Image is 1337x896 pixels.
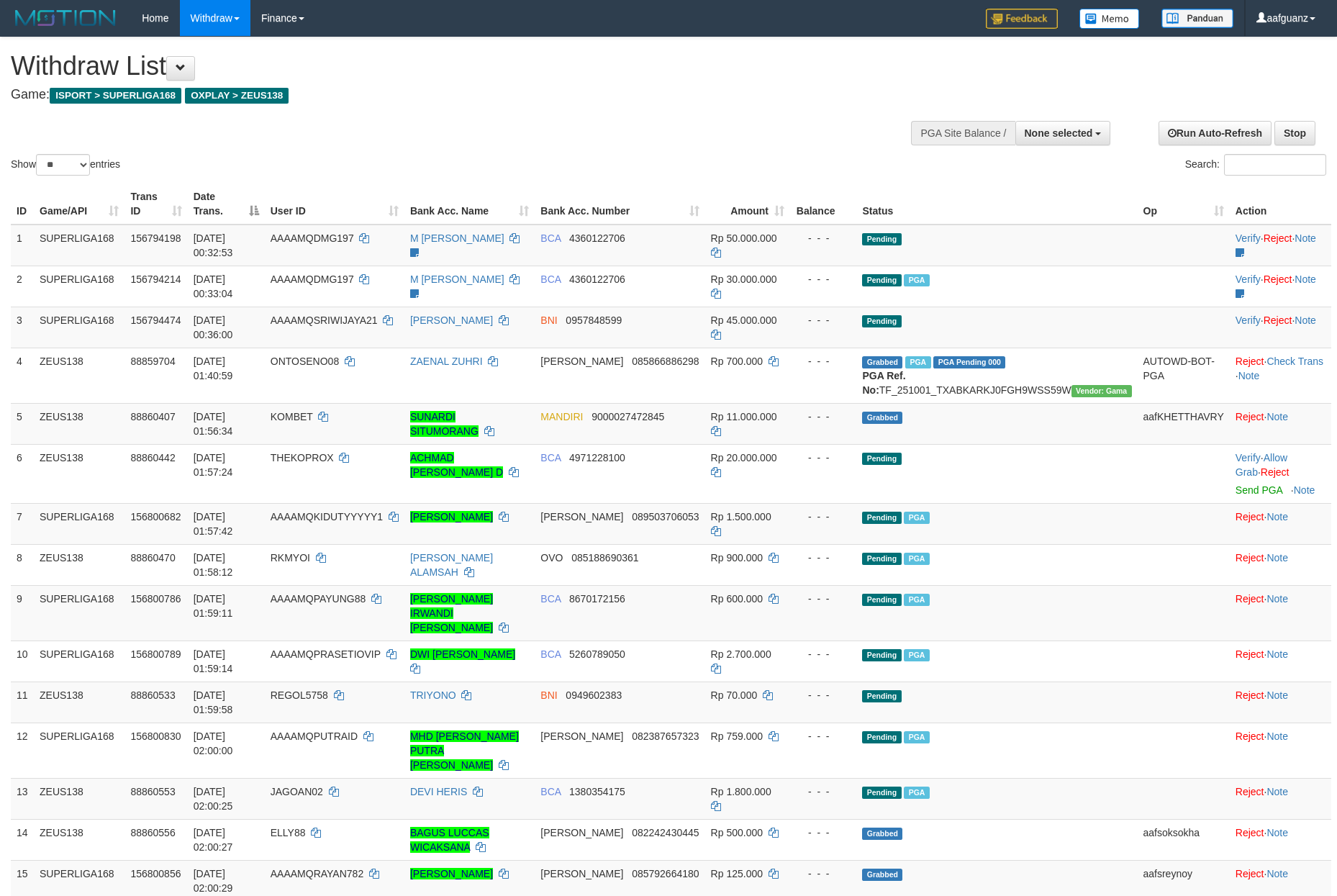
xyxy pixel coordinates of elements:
td: ZEUS138 [34,444,124,503]
span: OXPLAY > ZEUS138 [185,88,289,104]
span: [DATE] 02:00:25 [194,786,233,812]
a: Note [1295,314,1316,326]
span: 88860470 [130,552,175,564]
span: Vendor URL: https://trx31.1velocity.biz [1071,385,1132,397]
span: BCA [540,273,561,285]
span: BCA [540,786,561,797]
a: SUNARDI SITUMORANG [410,411,479,437]
span: Marked by aafsreyleap [904,553,929,565]
a: Note [1266,511,1288,522]
span: JAGOAN02 [271,786,323,797]
a: Reject [1236,411,1264,422]
span: Copy 085188690361 to clipboard [571,552,638,564]
span: Pending [862,787,901,799]
span: [DATE] 01:59:11 [194,593,233,619]
span: Marked by aafnonsreyleab [904,649,929,661]
span: Copy 1380354175 to clipboard [569,786,625,797]
td: 3 [11,307,34,348]
span: Rp 1.800.000 [711,786,771,797]
span: Grabbed [862,356,902,368]
div: - - - [796,451,851,465]
span: Copy 4360122706 to clipboard [569,273,625,285]
span: Marked by aafandaneth [904,731,929,743]
a: Verify [1236,314,1261,326]
a: Reject [1236,356,1264,367]
th: User ID: activate to sort column ascending [265,184,404,225]
span: · [1236,452,1287,478]
span: [DATE] 00:33:04 [194,273,233,299]
td: 7 [11,503,34,544]
span: BCA [540,232,561,244]
span: Copy 5260789050 to clipboard [569,648,625,660]
img: panduan.png [1161,9,1233,28]
span: 156794214 [130,273,181,285]
span: Grabbed [862,412,902,424]
a: Note [1266,411,1288,422]
div: - - - [796,231,851,245]
span: [DATE] 01:59:58 [194,689,233,715]
span: AAAAMQSRIWIJAYA21 [271,314,378,326]
a: [PERSON_NAME] IRWANDI [PERSON_NAME] [410,593,493,633]
span: 156800786 [130,593,181,605]
td: SUPERLIGA168 [34,723,124,778]
td: TF_251001_TXABKARKJ0FGH9WSS59W [856,348,1137,403]
span: [DATE] 01:58:12 [194,552,233,578]
span: Copy 085792664180 to clipboard [632,868,699,879]
span: [DATE] 01:56:34 [194,411,233,437]
td: ZEUS138 [34,348,124,403]
span: [PERSON_NAME] [540,730,623,742]
span: 156800682 [130,511,181,522]
td: SUPERLIGA168 [34,307,124,348]
a: [PERSON_NAME] [410,314,493,326]
a: Note [1266,827,1288,838]
button: None selected [1015,121,1111,145]
img: Feedback.jpg [986,9,1058,29]
th: Action [1230,184,1331,225]
th: Amount: activate to sort column ascending [705,184,790,225]
a: Reject [1261,466,1290,478]
select: Showentries [36,154,90,176]
span: Pending [862,315,901,327]
span: AAAAMQRAYAN782 [271,868,363,879]
span: Rp 1.500.000 [711,511,771,522]
span: [PERSON_NAME] [540,511,623,522]
span: Rp 30.000.000 [711,273,777,285]
td: 10 [11,641,34,682]
div: - - - [796,409,851,424]
h1: Withdraw List [11,52,877,81]
td: 5 [11,403,34,444]
span: [PERSON_NAME] [540,356,623,367]
span: [DATE] 02:00:00 [194,730,233,756]
span: Copy 0957848599 to clipboard [566,314,622,326]
a: TRIYONO [410,689,456,701]
a: [PERSON_NAME] [410,868,493,879]
span: Copy 085866886298 to clipboard [632,356,699,367]
div: - - - [796,729,851,743]
span: PGA Pending [933,356,1005,368]
td: aafKHETTHAVRY [1138,403,1230,444]
div: PGA Site Balance / [911,121,1015,145]
span: Marked by aafandaneth [904,512,929,524]
a: Reject [1236,730,1264,742]
td: SUPERLIGA168 [34,585,124,641]
div: - - - [796,592,851,606]
span: Rp 45.000.000 [711,314,777,326]
span: ONTOSENO08 [271,356,339,367]
h4: Game: [11,88,877,102]
span: Pending [862,274,901,286]
b: PGA Ref. No: [862,370,905,396]
a: [PERSON_NAME] [410,511,493,522]
span: THEKOPROX [271,452,334,463]
td: SUPERLIGA168 [34,641,124,682]
a: Reject [1236,827,1264,838]
a: Note [1266,552,1288,564]
a: Note [1266,593,1288,605]
span: Marked by aafmalik [904,274,929,286]
a: [PERSON_NAME] ALAMSAH [410,552,493,578]
a: Check Trans [1266,356,1323,367]
div: - - - [796,551,851,565]
span: KOMBET [271,411,313,422]
span: Rp 900.000 [711,552,763,564]
td: 11 [11,682,34,723]
span: AAAAMQPUTRAID [271,730,358,742]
